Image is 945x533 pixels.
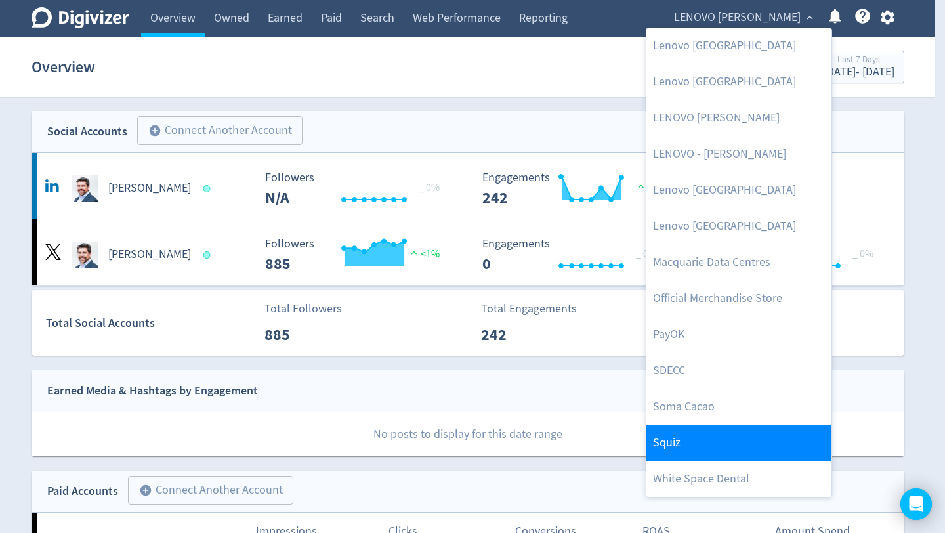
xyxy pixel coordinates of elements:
[900,488,932,520] div: Open Intercom Messenger
[646,352,831,389] a: SDECC
[646,244,831,280] a: Macquarie Data Centres
[646,389,831,425] a: Soma Cacao
[646,316,831,352] a: PayOK
[646,100,831,136] a: LENOVO [PERSON_NAME]
[646,208,831,244] a: Lenovo [GEOGRAPHIC_DATA]
[646,28,831,64] a: Lenovo [GEOGRAPHIC_DATA]
[646,280,831,316] a: Official Merchandise Store
[646,136,831,172] a: LENOVO - [PERSON_NAME]
[646,172,831,208] a: Lenovo [GEOGRAPHIC_DATA]
[646,461,831,497] a: White Space Dental
[646,425,831,461] a: Squiz
[646,64,831,100] a: Lenovo [GEOGRAPHIC_DATA]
